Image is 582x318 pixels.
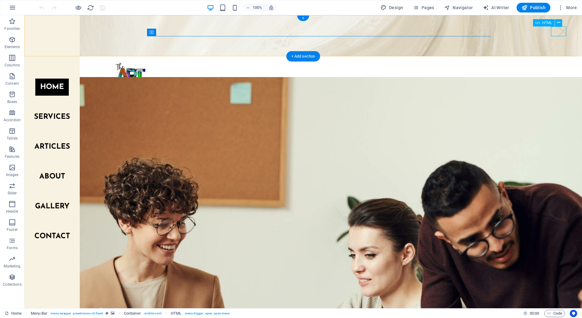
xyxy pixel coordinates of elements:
[268,5,274,10] i: On resize automatically adjust zoom level to fit chosen device.
[570,310,577,317] button: Usercentrics
[410,3,436,12] button: Pages
[31,310,230,317] nav: breadcrumb
[143,310,161,317] span: . mobile-cont
[521,5,545,11] span: Publish
[50,310,103,317] span: . menu-wrapper .preset-menu-v2-fixed
[380,5,403,11] span: Design
[7,246,18,250] p: Forms
[4,118,21,122] p: Accordion
[171,310,181,317] span: Click to select. Double-click to edit
[184,310,230,317] span: . menu-trigger .open .open-menu
[555,3,579,12] button: More
[5,154,19,159] p: Features
[5,81,19,86] p: Content
[544,310,565,317] button: Code
[87,4,94,11] button: reload
[378,3,406,12] button: Design
[444,5,473,11] span: Navigator
[517,3,550,12] button: Publish
[111,312,114,315] i: This element contains a background
[3,282,21,287] p: Collections
[7,136,18,141] p: Tables
[87,4,94,11] i: Reload page
[124,310,141,317] span: Click to select. Double-click to edit
[530,310,539,317] span: 00 00
[442,3,475,12] button: Navigator
[558,5,577,11] span: More
[253,4,262,11] h6: 100%
[7,227,18,232] p: Footer
[4,264,20,269] p: Marketing
[378,3,406,12] div: Design (Ctrl+Alt+Y)
[4,26,20,31] p: Favorites
[483,5,509,11] span: AI Writer
[5,310,22,317] a: Click to cancel selection. Double-click to open Pages
[5,44,20,49] p: Elements
[8,191,17,196] p: Slider
[244,4,265,11] button: 100%
[480,3,512,12] button: AI Writer
[7,99,17,104] p: Boxes
[6,209,18,214] p: Header
[6,172,19,177] p: Images
[534,311,535,316] span: :
[523,310,539,317] h6: Session time
[286,51,320,62] div: + Add section
[5,63,20,68] p: Columns
[31,310,48,317] span: Click to select. Double-click to edit
[413,5,434,11] span: Pages
[297,16,309,21] div: +
[547,310,562,317] span: Code
[542,21,552,25] span: HTML
[106,312,108,315] i: This element is a customizable preset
